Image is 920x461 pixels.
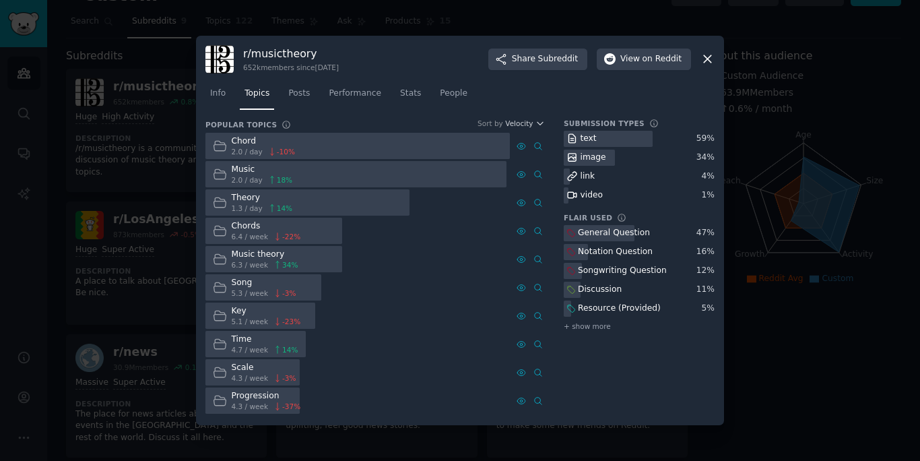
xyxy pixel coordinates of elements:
[702,189,715,202] div: 1 %
[578,265,667,277] div: Songwriting Question
[581,152,606,164] div: image
[400,88,421,100] span: Stats
[578,303,661,315] div: Resource (Provided)
[277,147,295,156] span: -10 %
[232,373,269,383] span: 4.3 / week
[597,49,691,70] button: Viewon Reddit
[512,53,578,65] span: Share
[324,83,386,111] a: Performance
[696,133,715,145] div: 59 %
[284,83,315,111] a: Posts
[232,277,296,289] div: Song
[232,204,263,213] span: 1.3 / day
[564,119,645,128] h3: Submission Types
[232,220,301,233] div: Chords
[581,171,595,183] div: link
[205,45,234,73] img: musictheory
[581,189,603,202] div: video
[696,265,715,277] div: 12 %
[696,284,715,296] div: 11 %
[702,303,715,315] div: 5 %
[210,88,226,100] span: Info
[478,119,503,128] div: Sort by
[643,53,682,65] span: on Reddit
[505,119,545,128] button: Velocity
[578,227,650,239] div: General Question
[282,317,300,326] span: -23 %
[578,246,653,258] div: Notation Question
[440,88,467,100] span: People
[435,83,472,111] a: People
[329,88,381,100] span: Performance
[232,317,269,326] span: 5.1 / week
[564,213,612,222] h3: Flair Used
[564,321,611,331] span: + show more
[702,171,715,183] div: 4 %
[282,232,300,241] span: -22 %
[232,288,269,298] span: 5.3 / week
[282,345,298,355] span: 14 %
[578,284,622,296] div: Discussion
[232,390,301,402] div: Progression
[232,345,269,355] span: 4.7 / week
[205,120,277,129] h3: Popular Topics
[696,152,715,164] div: 34 %
[243,47,339,61] h3: r/ musictheory
[696,246,715,258] div: 16 %
[282,260,298,270] span: 34 %
[232,402,269,411] span: 4.3 / week
[244,88,269,100] span: Topics
[288,88,310,100] span: Posts
[232,305,301,317] div: Key
[282,288,296,298] span: -3 %
[232,232,269,241] span: 6.4 / week
[232,260,269,270] span: 6.3 / week
[538,53,578,65] span: Subreddit
[282,373,296,383] span: -3 %
[240,83,274,111] a: Topics
[395,83,426,111] a: Stats
[620,53,682,65] span: View
[243,63,339,72] div: 652k members since [DATE]
[232,362,296,374] div: Scale
[232,135,295,148] div: Chord
[488,49,587,70] button: ShareSubreddit
[232,147,263,156] span: 2.0 / day
[277,175,292,185] span: 18 %
[282,402,300,411] span: -37 %
[232,192,293,204] div: Theory
[277,204,292,213] span: 14 %
[505,119,533,128] span: Velocity
[232,249,298,261] div: Music theory
[581,133,597,145] div: text
[696,227,715,239] div: 47 %
[232,175,263,185] span: 2.0 / day
[232,334,298,346] div: Time
[205,83,230,111] a: Info
[232,164,293,176] div: Music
